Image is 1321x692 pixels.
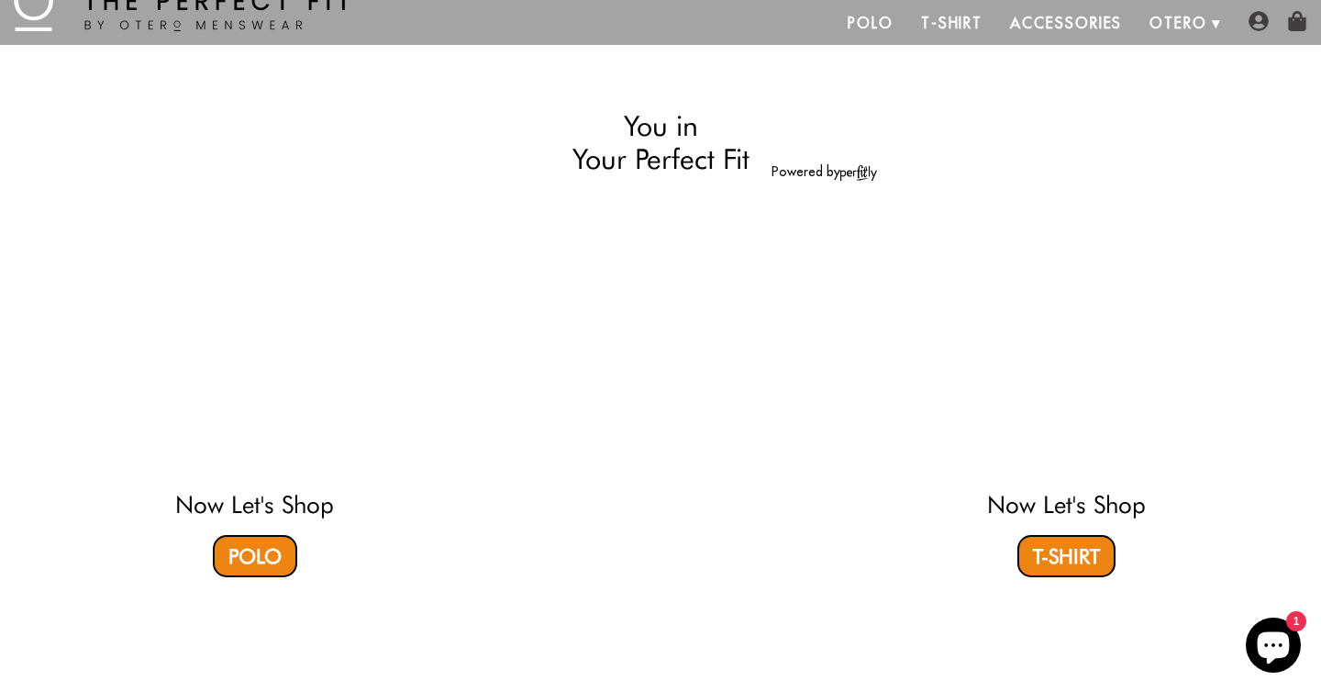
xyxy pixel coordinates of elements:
inbox-online-store-chat: Shopify online store chat [1240,618,1306,677]
img: perfitly-logo_73ae6c82-e2e3-4a36-81b1-9e913f6ac5a1.png [840,165,877,181]
a: Now Let's Shop [175,490,334,519]
a: Polo [834,1,907,45]
a: Powered by [772,163,877,180]
a: Now Let's Shop [987,490,1146,519]
img: user-account-icon.png [1249,11,1269,31]
a: T-Shirt [1017,535,1116,577]
a: Polo [213,535,297,577]
img: shopping-bag-icon.png [1287,11,1307,31]
a: Otero [1136,1,1221,45]
a: T-Shirt [907,1,996,45]
h2: You in Your Perfect Fit [444,109,877,176]
a: Accessories [996,1,1136,45]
